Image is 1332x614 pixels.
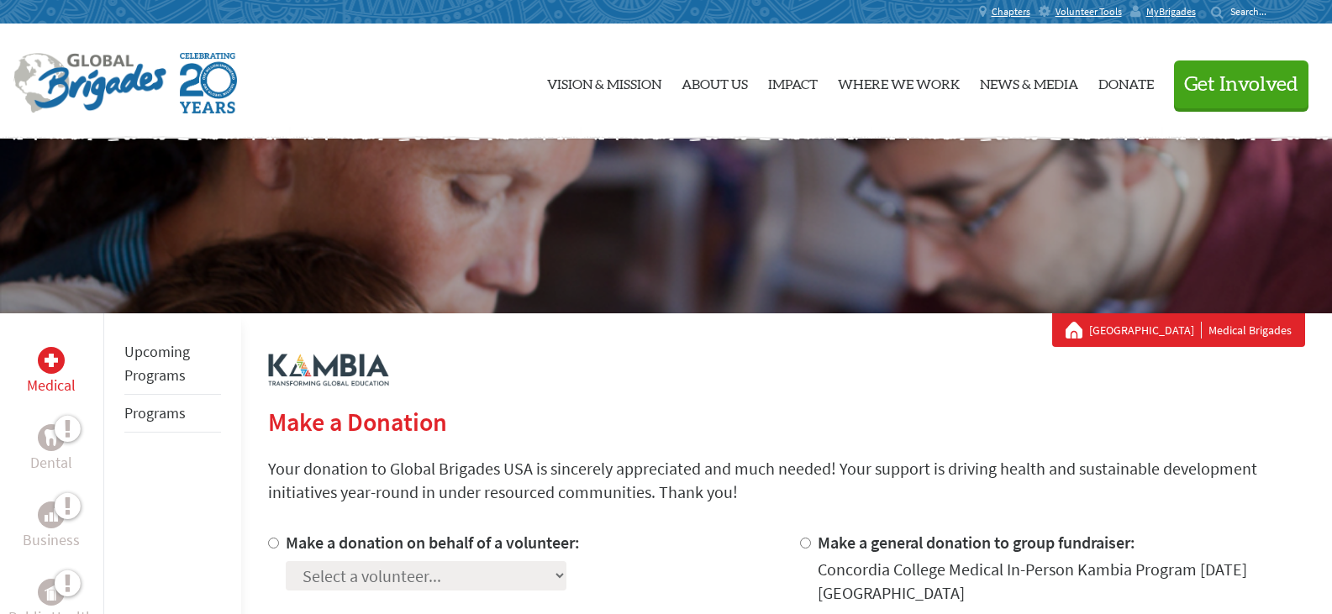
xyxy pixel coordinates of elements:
img: Medical [45,354,58,367]
li: Programs [124,395,221,433]
li: Upcoming Programs [124,333,221,395]
img: Business [45,508,58,522]
p: Your donation to Global Brigades USA is sincerely appreciated and much needed! Your support is dr... [268,457,1305,504]
div: Concordia College Medical In-Person Kambia Program [DATE] [GEOGRAPHIC_DATA] [818,558,1305,605]
a: Where We Work [838,38,960,125]
p: Dental [30,451,72,475]
div: Dental [38,424,65,451]
span: Chapters [992,5,1030,18]
a: [GEOGRAPHIC_DATA] [1089,322,1202,338]
div: Public Health [38,579,65,606]
img: Dental [45,429,58,445]
div: Medical [38,347,65,374]
a: Donate [1098,38,1154,125]
label: Make a donation on behalf of a volunteer: [286,532,580,553]
p: Medical [27,374,76,397]
a: Vision & Mission [547,38,661,125]
span: MyBrigades [1146,5,1196,18]
p: Business [23,528,80,552]
span: Volunteer Tools [1056,5,1122,18]
span: Get Involved [1184,75,1298,95]
a: About Us [682,38,748,125]
a: Upcoming Programs [124,342,190,385]
img: Global Brigades Logo [13,53,166,113]
a: BusinessBusiness [23,501,80,552]
h2: Make a Donation [268,407,1305,437]
img: logo-kambia.png [268,354,389,386]
input: Search... [1230,5,1278,18]
img: Global Brigades Celebrating 20 Years [180,53,237,113]
button: Get Involved [1174,60,1308,108]
a: Impact [768,38,818,125]
a: MedicalMedical [27,347,76,397]
a: DentalDental [30,424,72,475]
a: News & Media [980,38,1078,125]
label: Make a general donation to group fundraiser: [818,532,1135,553]
div: Business [38,501,65,528]
img: Public Health [45,584,58,601]
a: Programs [124,403,186,422]
div: Medical Brigades [1066,322,1292,338]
